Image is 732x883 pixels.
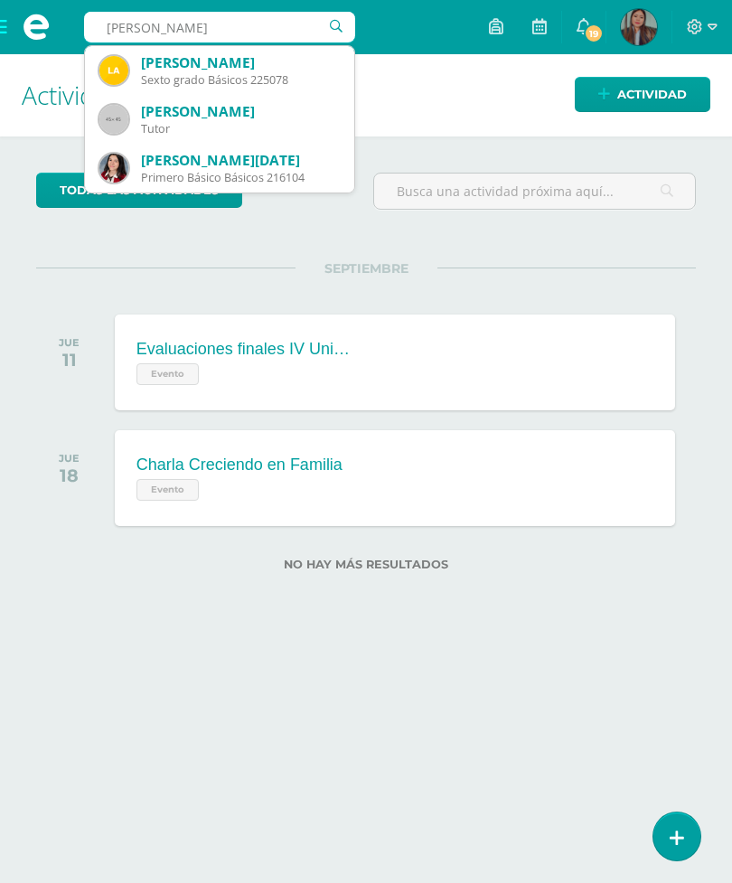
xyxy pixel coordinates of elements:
h1: Actividades [22,54,710,136]
img: 45x45 [99,105,128,134]
a: todas las Actividades [36,173,242,208]
span: SEPTIEMBRE [296,260,437,277]
span: 19 [584,23,604,43]
div: [PERSON_NAME] [141,102,340,121]
span: Actividad [617,78,687,111]
div: Tutor [141,121,340,136]
input: Busca una actividad próxima aquí... [374,174,695,209]
label: No hay más resultados [36,558,696,571]
span: Evento [136,479,199,501]
div: Sexto grado Básicos 225078 [141,72,340,88]
div: 18 [59,465,80,486]
div: [PERSON_NAME] [141,53,340,72]
div: Charla Creciendo en Familia [136,456,343,474]
div: [PERSON_NAME][DATE] [141,151,340,170]
div: 11 [59,349,80,371]
div: Evaluaciones finales IV Unidad [136,340,353,359]
div: Primero Básico Básicos 216104 [141,170,340,185]
img: b9a0b9ce8e8722728ad9144c3589eca4.png [99,56,128,85]
input: Busca un usuario... [84,12,355,42]
img: 6e63f548a17819a8f7e4cd43010ba56b.png [99,154,128,183]
span: Evento [136,363,199,385]
div: JUE [59,452,80,465]
div: JUE [59,336,80,349]
a: Actividad [575,77,710,112]
img: e0e3018be148909e9b9cf69bbfc1c52d.png [621,9,657,45]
